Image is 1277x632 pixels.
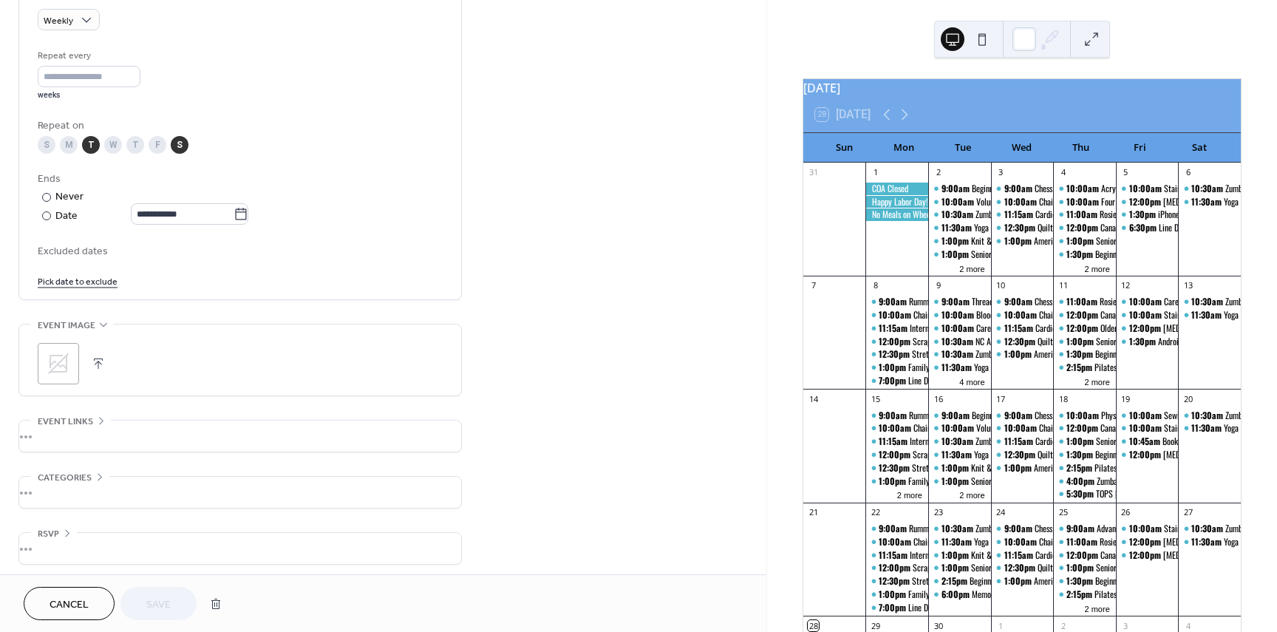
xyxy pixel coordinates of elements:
[991,222,1054,234] div: Quilting Group
[1182,167,1193,178] div: 6
[1079,262,1116,274] button: 2 more
[1100,208,1140,221] div: Rosies Cards
[991,449,1054,461] div: Quilting Group
[928,449,991,461] div: Yoga for Every Body
[1035,435,1080,448] div: Cardio Dance!
[976,422,1035,435] div: Volunteer Training
[928,222,991,234] div: Yoga for Every Body
[38,343,79,384] div: ;
[1066,296,1100,308] span: 11:00am
[1191,309,1224,322] span: 11:30am
[865,462,928,475] div: Stretch & Balance Class
[1164,296,1222,308] div: Caregiver's Coffee
[1129,183,1164,195] span: 10:00am
[1159,222,1250,234] div: Line Dance and Music Bingo!
[1116,410,1179,422] div: Sewing: Stuffed Pumpkins
[991,348,1054,361] div: American Mahjong
[933,133,992,163] div: Tue
[928,322,991,335] div: Caregiver's Coffee
[60,136,78,154] div: M
[1116,422,1179,435] div: Stained Glass Class
[941,422,976,435] span: 10:00am
[879,449,913,461] span: 12:00pm
[1053,208,1116,221] div: Rosies Cards
[1116,322,1179,335] div: tai chi EASY
[1079,375,1116,387] button: 2 more
[1101,183,1153,195] div: Acrylic Painting
[1053,296,1116,308] div: Rosies Cards
[1116,449,1179,461] div: tai chi EASY
[879,375,908,387] span: 7:00pm
[1053,196,1116,208] div: Four Seasons Chamber Music Festival
[1100,222,1176,234] div: Canasta or Hand & Foot
[38,470,92,486] span: Categories
[879,422,913,435] span: 10:00am
[865,375,928,387] div: Line Dancing
[1053,435,1116,448] div: Senior Fitness
[928,235,991,248] div: Knit & Crochet Group
[941,309,976,322] span: 10:00am
[50,597,89,613] span: Cancel
[1129,449,1163,461] span: 12:00pm
[1004,196,1039,208] span: 10:00am
[1164,422,1225,435] div: Stained Glass Class
[928,361,991,374] div: Yoga for Every Body
[928,208,991,221] div: Zumba Gold
[941,361,974,374] span: 11:30am
[1116,309,1179,322] div: Stained Glass Class
[1178,422,1241,435] div: Yoga for Every Body
[1066,449,1095,461] span: 1:30pm
[941,410,972,422] span: 9:00am
[1129,309,1164,322] span: 10:00am
[870,393,881,404] div: 15
[991,296,1054,308] div: Chess
[1066,222,1100,234] span: 12:00pm
[879,361,908,374] span: 1:00pm
[971,248,1016,261] div: Senior Fitness
[972,183,1026,195] div: Beginners Bridge
[1096,336,1141,348] div: Senior Fitness
[879,435,910,448] span: 11:15am
[928,196,991,208] div: Volunteer Training
[941,208,975,221] span: 10:30am
[909,410,942,422] div: Rummikub
[941,435,975,448] span: 10:30am
[974,361,1038,374] div: Yoga for Every Body
[1120,393,1131,404] div: 19
[1094,361,1117,374] div: Pilates
[1066,196,1101,208] span: 10:00am
[974,222,1038,234] div: Yoga for Every Body
[910,322,1010,335] div: Intermediate Soul Line Dancing
[1034,348,1093,361] div: American Mahjong
[991,196,1054,208] div: Chair Fitness Class
[941,196,976,208] span: 10:00am
[24,587,115,620] button: Cancel
[909,296,942,308] div: Rummikub
[1191,183,1225,195] span: 10:30am
[1191,296,1225,308] span: 10:30am
[941,235,971,248] span: 1:00pm
[1191,422,1224,435] span: 11:30am
[1116,208,1179,221] div: iPhone Class
[1129,296,1164,308] span: 10:00am
[1039,196,1099,208] div: Chair Fitness Class
[1066,322,1100,335] span: 12:00pm
[1225,296,1262,308] div: Zumba Gold
[995,167,1007,178] div: 3
[870,280,881,291] div: 8
[1129,422,1164,435] span: 10:00am
[928,248,991,261] div: Senior Fitness
[971,235,1040,248] div: Knit & Crochet Group
[991,309,1054,322] div: Chair Fitness Class
[1116,435,1179,448] div: Bookmobile
[975,435,1012,448] div: Zumba Gold
[1095,449,1170,461] div: Beginner Wood Carving
[991,183,1054,195] div: Chess
[865,422,928,435] div: Chair Fitness Class
[971,462,1040,475] div: Knit & Crochet Group
[910,435,1010,448] div: Intermediate Soul Line Dancing
[991,235,1054,248] div: American Mahjong
[1039,309,1099,322] div: Chair Fitness Class
[38,274,118,290] span: Pick date to exclude
[1053,449,1116,461] div: Beginner Wood Carving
